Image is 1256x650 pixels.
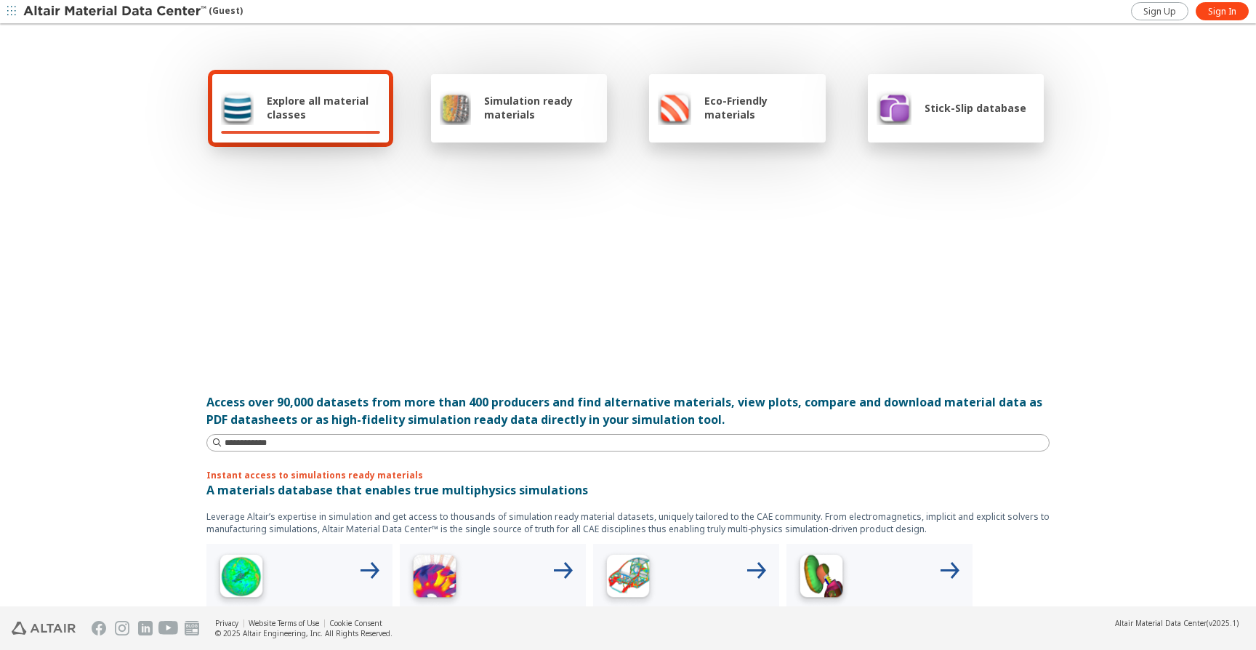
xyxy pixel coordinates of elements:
[658,90,691,125] img: Eco-Friendly materials
[215,618,238,628] a: Privacy
[440,90,471,125] img: Simulation ready materials
[704,94,816,121] span: Eco-Friendly materials
[249,618,319,628] a: Website Terms of Use
[877,90,911,125] img: Stick-Slip database
[925,101,1026,115] span: Stick-Slip database
[23,4,243,19] div: (Guest)
[206,481,1050,499] p: A materials database that enables true multiphysics simulations
[484,94,598,121] span: Simulation ready materials
[1131,2,1188,20] a: Sign Up
[792,550,850,608] img: Crash Analyses Icon
[212,550,270,608] img: High Frequency Icon
[329,618,382,628] a: Cookie Consent
[1143,6,1176,17] span: Sign Up
[206,469,1050,481] p: Instant access to simulations ready materials
[1115,618,1207,628] span: Altair Material Data Center
[1196,2,1249,20] a: Sign In
[267,94,380,121] span: Explore all material classes
[12,622,76,635] img: Altair Engineering
[1208,6,1236,17] span: Sign In
[406,550,464,608] img: Low Frequency Icon
[221,90,254,125] img: Explore all material classes
[206,510,1050,535] p: Leverage Altair’s expertise in simulation and get access to thousands of simulation ready materia...
[599,550,657,608] img: Structural Analyses Icon
[23,4,209,19] img: Altair Material Data Center
[215,628,392,638] div: © 2025 Altair Engineering, Inc. All Rights Reserved.
[1115,618,1239,628] div: (v2025.1)
[206,393,1050,428] div: Access over 90,000 datasets from more than 400 producers and find alternative materials, view plo...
